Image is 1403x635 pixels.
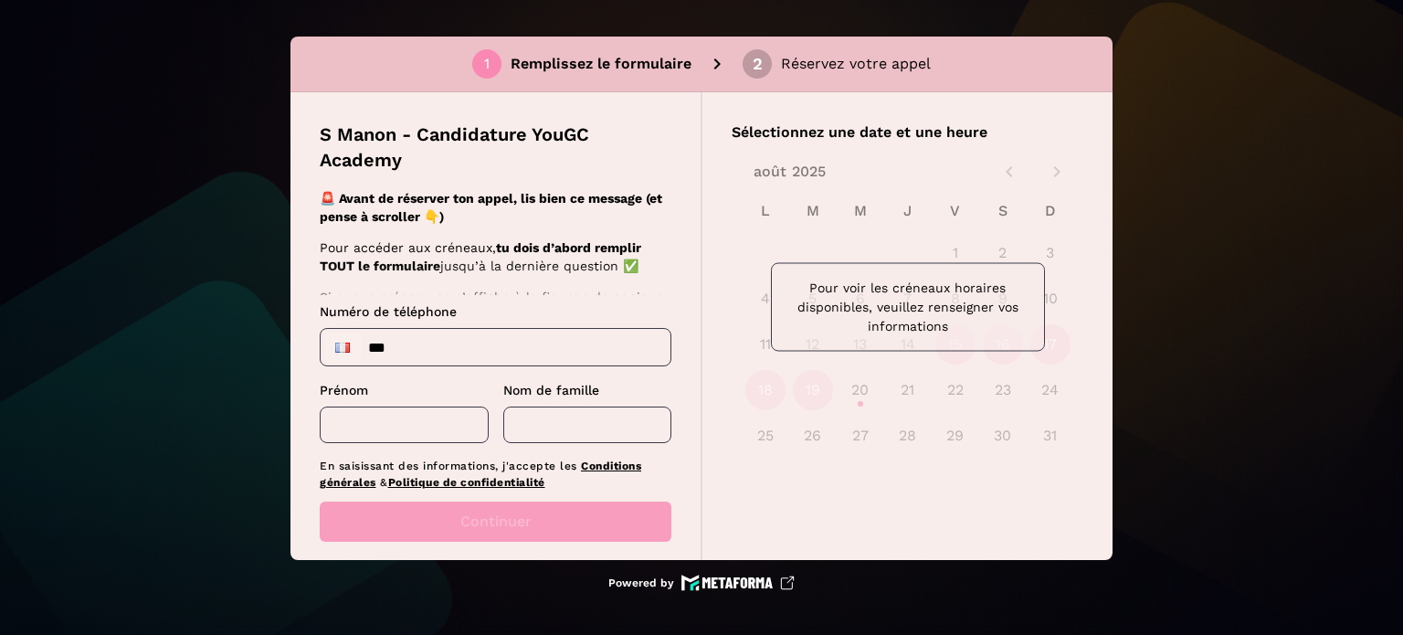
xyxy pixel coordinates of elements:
[320,191,662,224] strong: 🚨 Avant de réserver ton appel, lis bien ce message (et pense à scroller 👇)
[608,575,795,591] a: Powered by
[732,122,1083,143] p: Sélectionnez une date et une heure
[388,476,545,489] a: Politique de confidentialité
[320,238,666,275] p: Pour accéder aux créneaux, jusqu’à la dernière question ✅
[511,53,691,75] p: Remplissez le formulaire
[781,53,931,75] p: Réservez votre appel
[503,383,599,397] span: Nom de famille
[324,333,361,362] div: France: + 33
[753,56,763,72] div: 2
[608,576,674,590] p: Powered by
[484,56,490,72] div: 1
[320,304,457,319] span: Numéro de téléphone
[320,288,666,324] p: Si aucun créneau ne s’affiche à la fin, pas de panique :
[786,279,1029,336] p: Pour voir les créneaux horaires disponibles, veuillez renseigner vos informations
[320,458,671,491] p: En saisissant des informations, j'accepte les
[320,122,671,173] p: S Manon - Candidature YouGC Academy
[320,383,368,397] span: Prénom
[380,476,388,489] span: &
